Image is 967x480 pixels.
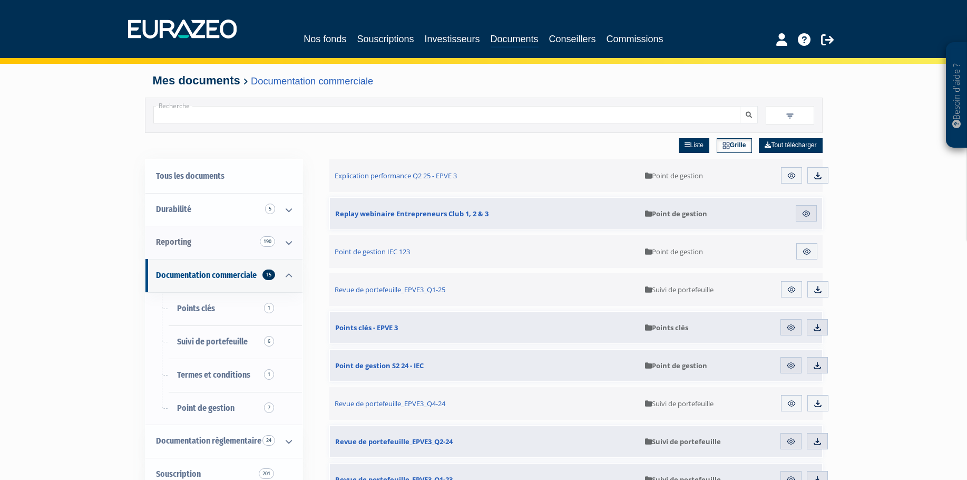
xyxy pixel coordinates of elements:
img: download.svg [813,399,823,408]
a: Replay webinaire Entrepreneurs Club 1, 2 & 3 [330,198,640,229]
span: Revue de portefeuille_EPVE3_Q4-24 [335,399,445,408]
span: 190 [260,236,275,247]
span: Point de gestion [645,361,707,370]
a: Explication performance Q2 25 - EPVE 3 [329,159,640,192]
a: Point de gestion S2 24 - IEC [330,350,640,381]
a: Termes et conditions1 [145,359,302,392]
span: 7 [264,402,274,413]
a: Grille [717,138,752,153]
img: filter.svg [785,111,795,121]
a: Point de gestion IEC 123 [329,235,640,268]
span: Points clés - EPVE 3 [335,323,398,332]
img: eye.svg [802,209,811,218]
a: Points clés - EPVE 3 [330,312,640,343]
img: eye.svg [787,399,796,408]
span: Point de gestion IEC 123 [335,247,410,256]
span: 5 [265,204,275,214]
img: grid.svg [722,142,730,149]
a: Documentation commerciale [251,75,373,87]
span: 24 [262,435,275,446]
a: Reporting 190 [145,226,302,259]
span: Point de gestion [177,403,235,413]
a: Tous les documents [145,160,302,193]
a: Suivi de portefeuille6 [145,325,302,359]
a: Documents [491,32,539,48]
span: Revue de portefeuille_EPVE3_Q1-25 [335,285,445,294]
span: Documentation commerciale [156,270,257,280]
a: Conseillers [549,32,596,46]
span: Durabilité [156,204,191,214]
img: eye.svg [802,247,812,256]
img: eye.svg [786,361,796,370]
span: Souscription [156,469,201,479]
span: Explication performance Q2 25 - EPVE 3 [335,171,457,180]
span: Suivi de portefeuille [645,437,721,446]
p: Besoin d'aide ? [951,48,963,143]
img: download.svg [813,323,822,332]
span: 1 [264,303,274,313]
span: Suivi de portefeuille [177,337,248,347]
span: Suivi de portefeuille [645,399,714,408]
span: Point de gestion [645,209,707,218]
span: Points clés [645,323,688,332]
img: download.svg [813,285,823,294]
span: Revue de portefeuille_EPVE3_Q2-24 [335,437,453,446]
span: Points clés [177,303,215,313]
img: eye.svg [786,323,796,332]
span: Point de gestion [645,247,703,256]
span: Point de gestion S2 24 - IEC [335,361,424,370]
a: Investisseurs [424,32,480,46]
a: Points clés1 [145,292,302,325]
a: Point de gestion7 [145,392,302,425]
h4: Mes documents [153,74,815,87]
a: Souscriptions [357,32,414,46]
span: 1 [264,369,274,380]
img: 1732889491-logotype_eurazeo_blanc_rvb.png [128,20,237,39]
a: Durabilité 5 [145,193,302,226]
span: Point de gestion [645,171,703,180]
span: 201 [259,468,274,479]
a: Commissions [607,32,663,46]
a: Documentation commerciale 15 [145,259,302,292]
a: Revue de portefeuille_EPVE3_Q4-24 [329,387,640,420]
a: Revue de portefeuille_EPVE3_Q2-24 [330,426,640,457]
a: Nos fonds [304,32,346,46]
span: Suivi de portefeuille [645,285,714,294]
img: eye.svg [787,171,796,180]
img: download.svg [813,361,822,370]
img: eye.svg [786,437,796,446]
span: Termes et conditions [177,370,250,380]
a: Tout télécharger [759,138,822,153]
img: download.svg [813,437,822,446]
input: Recherche [153,106,740,123]
span: 15 [262,270,275,280]
span: 6 [264,336,274,347]
a: Documentation règlementaire 24 [145,425,302,458]
img: eye.svg [787,285,796,294]
span: Reporting [156,237,191,247]
a: Liste [679,138,709,153]
span: Replay webinaire Entrepreneurs Club 1, 2 & 3 [335,209,489,218]
span: Documentation règlementaire [156,436,261,446]
img: download.svg [813,171,823,180]
a: Revue de portefeuille_EPVE3_Q1-25 [329,273,640,306]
